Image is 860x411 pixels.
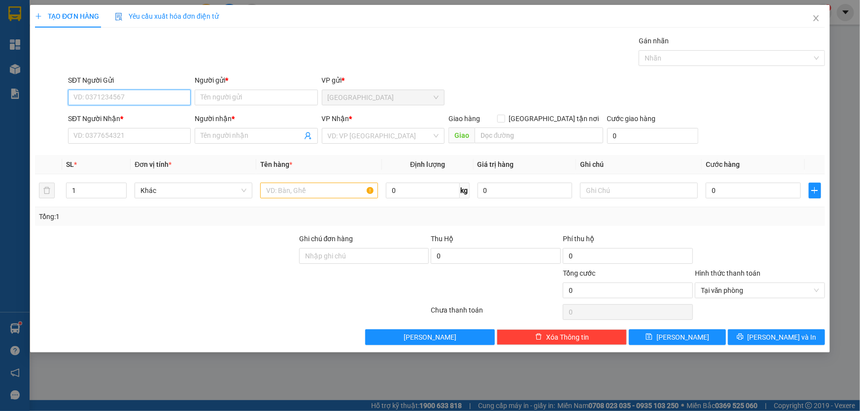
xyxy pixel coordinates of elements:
[701,283,819,298] span: Tại văn phòng
[404,332,456,343] span: [PERSON_NAME]
[706,160,740,168] span: Cước hàng
[448,115,480,123] span: Giao hàng
[35,13,42,20] span: plus
[475,127,603,143] input: Dọc đường
[260,183,378,198] input: VD: Bàn, Ghế
[728,329,825,345] button: printer[PERSON_NAME] và In
[656,332,709,343] span: [PERSON_NAME]
[115,12,219,20] span: Yêu cầu xuất hóa đơn điện tử
[410,160,445,168] span: Định lượng
[546,332,589,343] span: Xóa Thông tin
[68,75,191,86] div: SĐT Người Gửi
[802,5,830,32] button: Close
[115,13,123,21] img: icon
[57,47,190,64] text: SGTLT1308250006
[809,187,821,194] span: plus
[260,160,292,168] span: Tên hàng
[812,14,820,22] span: close
[299,248,429,264] input: Ghi chú đơn hàng
[460,183,470,198] span: kg
[535,333,542,341] span: delete
[39,211,332,222] div: Tổng: 1
[39,183,55,198] button: delete
[304,132,312,140] span: user-add
[497,329,627,345] button: deleteXóa Thông tin
[563,269,595,277] span: Tổng cước
[639,37,669,45] label: Gán nhãn
[607,128,698,144] input: Cước giao hàng
[580,183,698,198] input: Ghi Chú
[576,155,702,174] th: Ghi chú
[195,113,317,124] div: Người nhận
[322,75,445,86] div: VP gửi
[695,269,760,277] label: Hình thức thanh toán
[505,113,603,124] span: [GEOGRAPHIC_DATA] tận nơi
[365,329,495,345] button: [PERSON_NAME]
[431,235,453,243] span: Thu Hộ
[322,115,349,123] span: VP Nhận
[809,183,821,198] button: plus
[328,90,439,105] span: Sài Gòn
[195,75,317,86] div: Người gửi
[66,160,74,168] span: SL
[478,160,514,168] span: Giá trị hàng
[646,333,653,341] span: save
[140,183,246,198] span: Khác
[629,329,726,345] button: save[PERSON_NAME]
[737,333,744,341] span: printer
[607,115,656,123] label: Cước giao hàng
[448,127,475,143] span: Giao
[299,235,353,243] label: Ghi chú đơn hàng
[748,332,817,343] span: [PERSON_NAME] và In
[563,233,693,248] div: Phí thu hộ
[135,160,172,168] span: Đơn vị tính
[5,70,241,96] div: [GEOGRAPHIC_DATA]
[68,113,191,124] div: SĐT Người Nhận
[430,305,562,322] div: Chưa thanh toán
[35,12,99,20] span: TẠO ĐƠN HÀNG
[478,183,573,198] input: 0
